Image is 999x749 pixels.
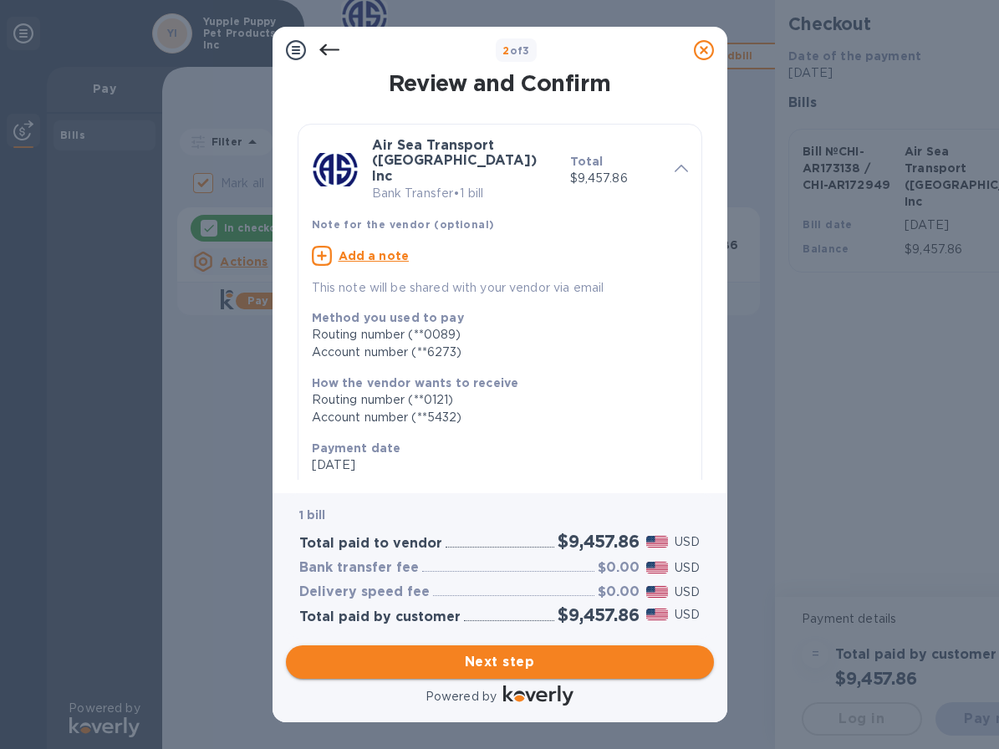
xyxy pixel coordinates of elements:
h3: Delivery speed fee [299,584,430,600]
div: Routing number (**0121) [312,391,675,409]
p: USD [675,606,700,624]
button: Next step [286,645,714,679]
h2: $9,457.86 [558,531,639,552]
p: USD [675,533,700,551]
img: USD [646,562,669,573]
span: 2 [502,44,509,57]
h3: Total paid by customer [299,609,461,625]
b: 1 bill [299,508,326,522]
p: Powered by [426,688,497,706]
img: USD [646,536,669,548]
b: of 3 [502,44,530,57]
h3: $0.00 [598,584,640,600]
b: Air Sea Transport ([GEOGRAPHIC_DATA]) Inc [372,137,537,184]
div: Routing number (**0089) [312,326,675,344]
img: USD [646,586,669,598]
h3: Bank transfer fee [299,560,419,576]
u: Add a note [339,249,410,262]
p: This note will be shared with your vendor via email [312,279,688,297]
p: USD [675,583,700,601]
b: Payment date [312,441,401,455]
p: USD [675,559,700,577]
div: Account number (**6273) [312,344,675,361]
img: Logo [503,685,573,706]
span: Next step [299,652,701,672]
h2: $9,457.86 [558,604,639,625]
h3: Total paid to vendor [299,536,442,552]
b: Note for the vendor (optional) [312,218,495,231]
div: Account number (**5432) [312,409,675,426]
b: Total [570,155,604,168]
b: How the vendor wants to receive [312,376,519,390]
h3: $0.00 [598,560,640,576]
p: $9,457.86 [570,170,661,187]
b: Method you used to pay [312,311,464,324]
div: Air Sea Transport ([GEOGRAPHIC_DATA]) IncBank Transfer•1 billTotal$9,457.86Note for the vendor (o... [312,138,688,298]
h1: Review and Confirm [294,70,706,97]
p: Bank Transfer • 1 bill [372,185,557,202]
p: [DATE] [312,456,675,474]
img: USD [646,609,669,620]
